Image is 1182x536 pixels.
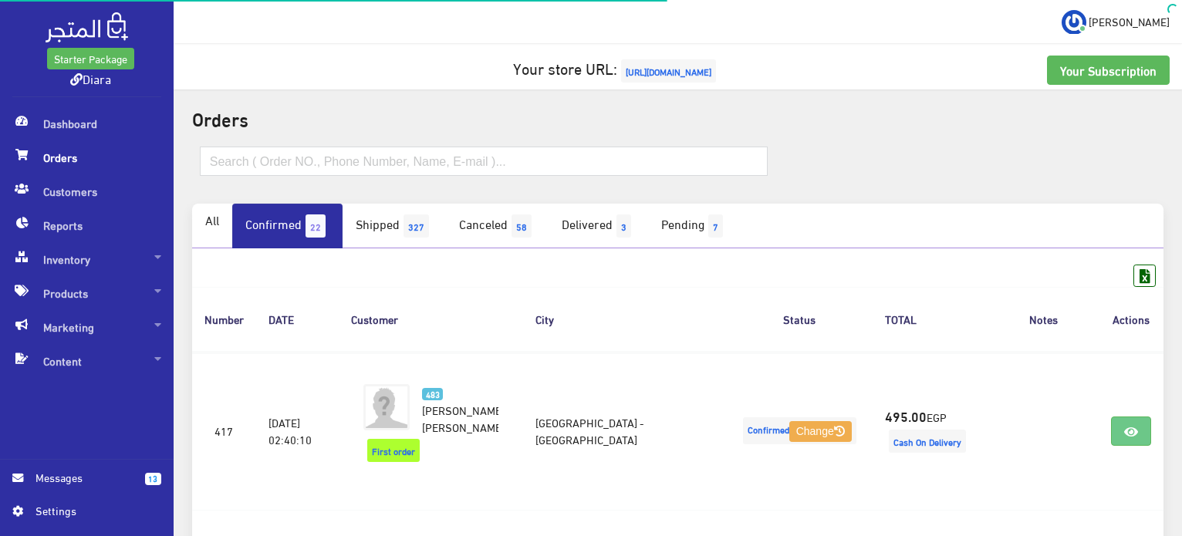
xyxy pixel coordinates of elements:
td: EGP [873,352,988,511]
img: avatar.png [363,384,410,430]
span: 58 [512,214,532,238]
span: Customers [12,174,161,208]
span: Cash On Delivery [889,430,966,453]
span: Reports [12,208,161,242]
th: Notes [988,287,1099,351]
a: 483 [PERSON_NAME] [PERSON_NAME] [422,384,498,435]
th: Status [727,287,873,351]
a: Starter Package [47,48,134,69]
a: Shipped327 [343,204,446,248]
a: Your Subscription [1047,56,1170,85]
th: Number [192,287,256,351]
span: 7 [708,214,723,238]
h2: Orders [192,108,1163,128]
span: [PERSON_NAME] [PERSON_NAME] [422,399,505,437]
span: 327 [404,214,429,238]
span: 13 [145,473,161,485]
a: Settings [12,502,161,527]
a: Your store URL:[URL][DOMAIN_NAME] [513,53,720,82]
span: Confirmed [743,417,856,444]
img: ... [1062,10,1086,35]
td: [GEOGRAPHIC_DATA] - [GEOGRAPHIC_DATA] [523,352,727,511]
a: Canceled58 [446,204,549,248]
th: City [523,287,727,351]
img: . [46,12,128,42]
th: Customer [339,287,523,351]
span: 483 [422,388,443,401]
a: Pending7 [648,204,740,248]
span: Marketing [12,310,161,344]
td: [DATE] 02:40:10 [256,352,339,511]
strong: 495.00 [885,406,927,426]
button: Change [789,421,852,443]
span: Inventory [12,242,161,276]
span: 22 [306,214,326,238]
span: 3 [616,214,631,238]
span: [PERSON_NAME] [1089,12,1170,31]
a: All [192,204,232,236]
input: Search ( Order NO., Phone Number, Name, E-mail )... [200,147,768,176]
a: Diara [70,67,111,89]
span: Messages [35,469,133,486]
span: First order [367,439,420,462]
span: Settings [35,502,148,519]
th: TOTAL [873,287,988,351]
a: Confirmed22 [232,204,343,248]
a: ... [PERSON_NAME] [1062,9,1170,34]
span: Orders [12,140,161,174]
th: DATE [256,287,339,351]
span: Content [12,344,161,378]
a: 13 Messages [12,469,161,502]
a: Delivered3 [549,204,648,248]
span: Products [12,276,161,310]
td: 417 [192,352,256,511]
span: Dashboard [12,106,161,140]
span: [URL][DOMAIN_NAME] [621,59,716,83]
th: Actions [1099,287,1163,351]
